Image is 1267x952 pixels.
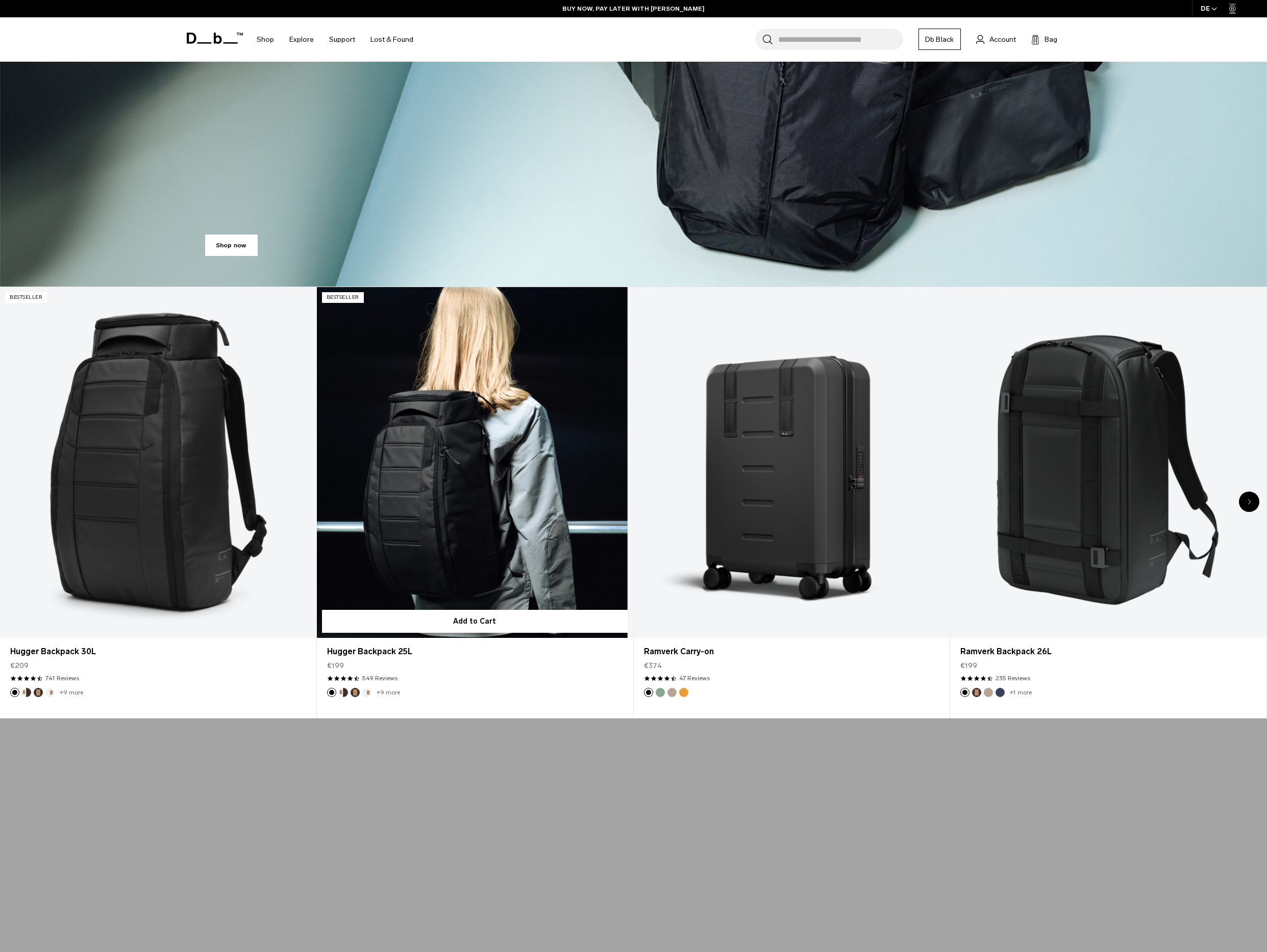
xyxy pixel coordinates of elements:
[60,689,83,696] a: +9 more
[996,688,1005,697] button: Blue Hour
[322,610,628,633] button: Add to Cart
[34,688,43,697] button: Espresso
[327,688,336,697] button: Black Out
[634,287,951,718] div: 3 / 20
[679,688,688,697] button: Parhelion Orange
[644,688,653,697] button: Black Out
[989,34,1016,45] span: Account
[327,646,623,658] a: Hugger Backpack 25L
[972,688,981,697] button: Espresso
[996,674,1030,683] a: 235 reviews
[634,287,950,638] a: Ramverk Carry-on
[679,674,710,683] a: 47 reviews
[960,660,977,671] span: €199
[22,688,31,697] button: Cappuccino
[1239,492,1259,512] div: Next slide
[644,660,662,671] span: €374
[1031,33,1057,45] button: Bag
[656,688,665,697] button: Green Ray
[322,292,364,303] p: Bestseller
[10,646,306,658] a: Hugger Backpack 30L
[339,688,348,697] button: Cappuccino
[205,235,258,256] a: Shop now
[562,4,705,13] a: BUY NOW, PAY LATER WITH [PERSON_NAME]
[45,688,55,697] button: Oatmilk
[984,688,993,697] button: Fogbow Beige
[327,660,344,671] span: €199
[329,21,355,58] a: Support
[644,646,939,658] a: Ramverk Carry-on
[5,292,47,303] p: Bestseller
[10,688,19,697] button: Black Out
[370,21,413,58] a: Lost & Found
[960,646,1256,658] a: Ramverk Backpack 26L
[317,287,634,718] div: 2 / 20
[257,21,274,58] a: Shop
[317,287,633,638] a: Hugger Backpack 25L
[249,17,421,62] nav: Main Navigation
[667,688,677,697] button: Fogbow Beige
[976,33,1016,45] a: Account
[1045,34,1057,45] span: Bag
[362,688,371,697] button: Oatmilk
[10,660,29,671] span: €209
[289,21,314,58] a: Explore
[45,674,79,683] a: 741 reviews
[950,287,1266,638] a: Ramverk Backpack 26L
[377,689,400,696] a: +9 more
[950,287,1267,718] div: 4 / 20
[960,688,970,697] button: Black Out
[351,688,360,697] button: Espresso
[362,674,398,683] a: 549 reviews
[1010,689,1032,696] a: +1 more
[918,29,961,50] a: Db Black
